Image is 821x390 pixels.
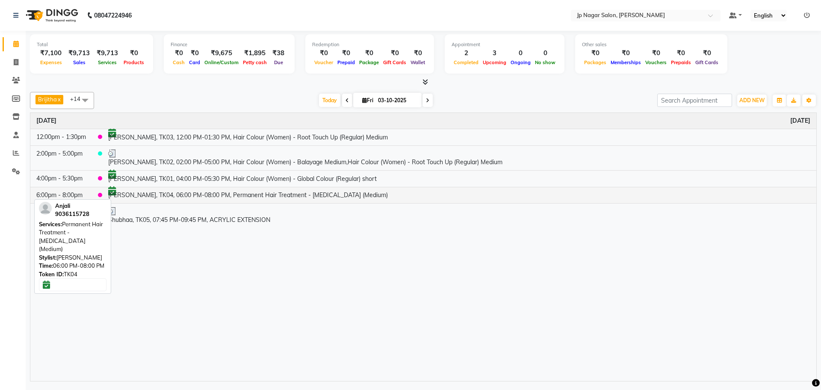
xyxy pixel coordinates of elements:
div: Appointment [452,41,558,48]
input: 2025-10-03 [375,94,418,107]
div: ₹0 [643,48,669,58]
div: ₹0 [335,48,357,58]
span: Brijitha [38,96,57,103]
div: ₹0 [187,48,202,58]
span: Upcoming [481,59,508,65]
input: Search Appointment [657,94,732,107]
div: Redemption [312,41,427,48]
div: ₹0 [608,48,643,58]
span: Expenses [38,59,64,65]
td: Shubhaa, TK05, 07:45 PM-09:45 PM, ACRYLIC EXTENSION [102,204,816,228]
div: ₹0 [121,48,146,58]
span: Permanent Hair Treatment - [MEDICAL_DATA] (Medium) [39,221,103,253]
span: Memberships [608,59,643,65]
div: 06:00 PM-08:00 PM [39,262,106,270]
span: Today [319,94,340,107]
div: ₹0 [408,48,427,58]
span: Ongoing [508,59,533,65]
span: +14 [70,95,87,102]
span: Cash [171,59,187,65]
div: Other sales [582,41,721,48]
span: Fri [360,97,375,103]
span: ADD NEW [739,97,765,103]
span: Token ID: [39,271,64,278]
div: ₹9,713 [93,48,121,58]
span: Services [96,59,119,65]
a: x [57,96,61,103]
span: Services: [39,221,62,227]
div: Finance [171,41,288,48]
div: ₹7,100 [37,48,65,58]
button: ADD NEW [737,95,767,106]
td: [PERSON_NAME], TK04, 06:00 PM-08:00 PM, Permanent Hair Treatment - [MEDICAL_DATA] (Medium) [102,187,816,204]
a: October 3, 2025 [790,116,810,125]
div: ₹9,675 [202,48,241,58]
span: Sales [71,59,88,65]
img: logo [22,3,80,27]
span: Wallet [408,59,427,65]
span: Time: [39,262,53,269]
div: ₹0 [312,48,335,58]
span: Due [272,59,285,65]
span: Anjali [55,202,70,209]
span: Products [121,59,146,65]
div: TK04 [39,270,106,279]
span: Gift Cards [381,59,408,65]
span: Packages [582,59,608,65]
div: ₹38 [269,48,288,58]
a: October 3, 2025 [36,116,56,125]
td: 12:00pm - 1:30pm [30,129,92,145]
div: ₹0 [357,48,381,58]
th: October 3, 2025 [30,113,816,129]
span: Gift Cards [693,59,721,65]
span: Prepaids [669,59,693,65]
span: Vouchers [643,59,669,65]
div: 3 [481,48,508,58]
div: 0 [533,48,558,58]
td: [PERSON_NAME], TK03, 12:00 PM-01:30 PM, Hair Colour (Women) - Root Touch Up (Regular) Medium [102,129,816,145]
span: Online/Custom [202,59,241,65]
span: Prepaid [335,59,357,65]
div: ₹0 [171,48,187,58]
div: ₹0 [669,48,693,58]
span: Package [357,59,381,65]
div: Total [37,41,146,48]
div: 2 [452,48,481,58]
td: 7:45pm - 9:45pm [30,204,92,228]
div: ₹0 [693,48,721,58]
span: Stylist: [39,254,56,261]
div: 9036115728 [55,210,89,219]
div: ₹0 [582,48,608,58]
span: Card [187,59,202,65]
span: Voucher [312,59,335,65]
td: 2:00pm - 5:00pm [30,145,92,170]
span: Completed [452,59,481,65]
div: ₹9,713 [65,48,93,58]
td: [PERSON_NAME], TK01, 04:00 PM-05:30 PM, Hair Colour (Women) - Global Colour (Regular) short [102,170,816,187]
span: No show [533,59,558,65]
td: 6:00pm - 8:00pm [30,187,92,204]
td: 4:00pm - 5:30pm [30,170,92,187]
span: Petty cash [241,59,269,65]
div: 0 [508,48,533,58]
div: [PERSON_NAME] [39,254,106,262]
b: 08047224946 [94,3,132,27]
img: profile [39,202,52,215]
div: ₹0 [381,48,408,58]
td: [PERSON_NAME], TK02, 02:00 PM-05:00 PM, Hair Colour (Women) - Balayage Medium,Hair Colour (Women)... [102,145,816,170]
div: ₹1,895 [241,48,269,58]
